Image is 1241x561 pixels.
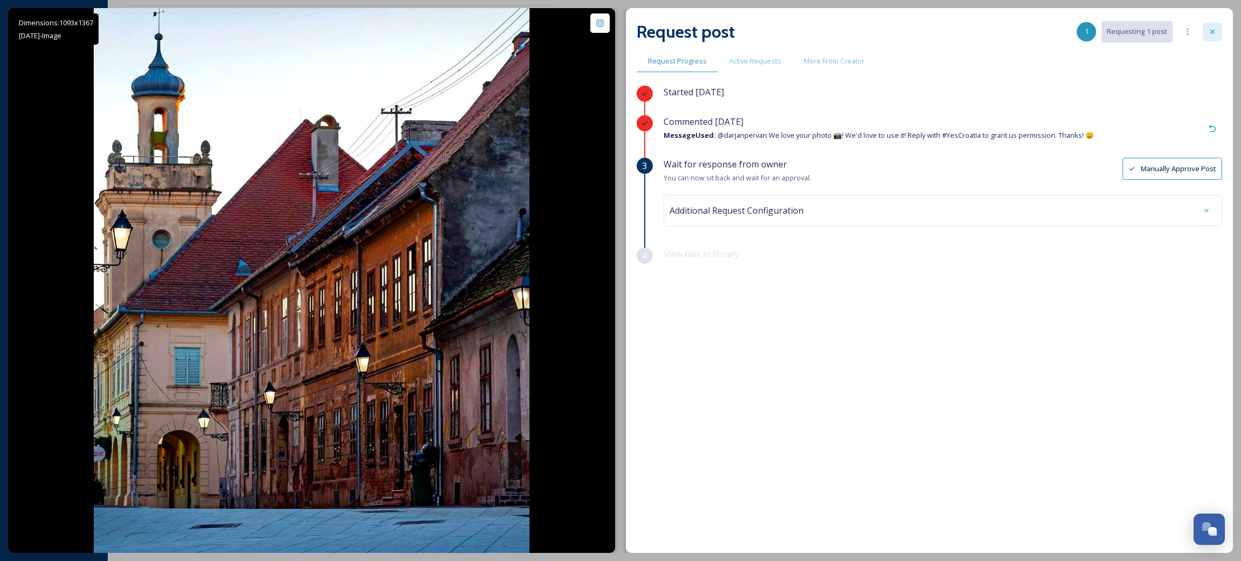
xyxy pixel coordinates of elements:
[1123,158,1222,180] button: Manually Approve Post
[664,86,724,98] span: Started [DATE]
[94,8,529,553] img: Srce osječke Tvrđe. Povijest, šarm starih ulica i tišina koja priča priče starije od stoljeća. #O...
[664,130,716,140] strong: Message Used:
[19,18,93,27] span: Dimensions: 1093 x 1367
[729,56,781,66] span: Active Requests
[648,56,707,66] span: Request Progress
[1194,514,1225,545] button: Open Chat
[664,130,1094,140] span: @darjanpervan We love your photo 📸! We'd love to use it! Reply with #YesCroatia to grant us permi...
[664,173,811,183] span: You can now sit back and wait for an approval.
[642,249,647,262] span: 4
[19,31,61,40] span: [DATE] - Image
[1085,26,1089,37] span: 1
[664,116,743,128] span: Commented [DATE]
[1101,21,1173,42] button: Requesting 1 post
[664,248,739,260] span: View files in library
[642,159,647,172] span: 3
[804,56,864,66] span: More From Creator
[637,19,735,45] h2: Request post
[670,204,804,217] span: Additional Request Configuration
[664,158,787,170] span: Wait for response from owner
